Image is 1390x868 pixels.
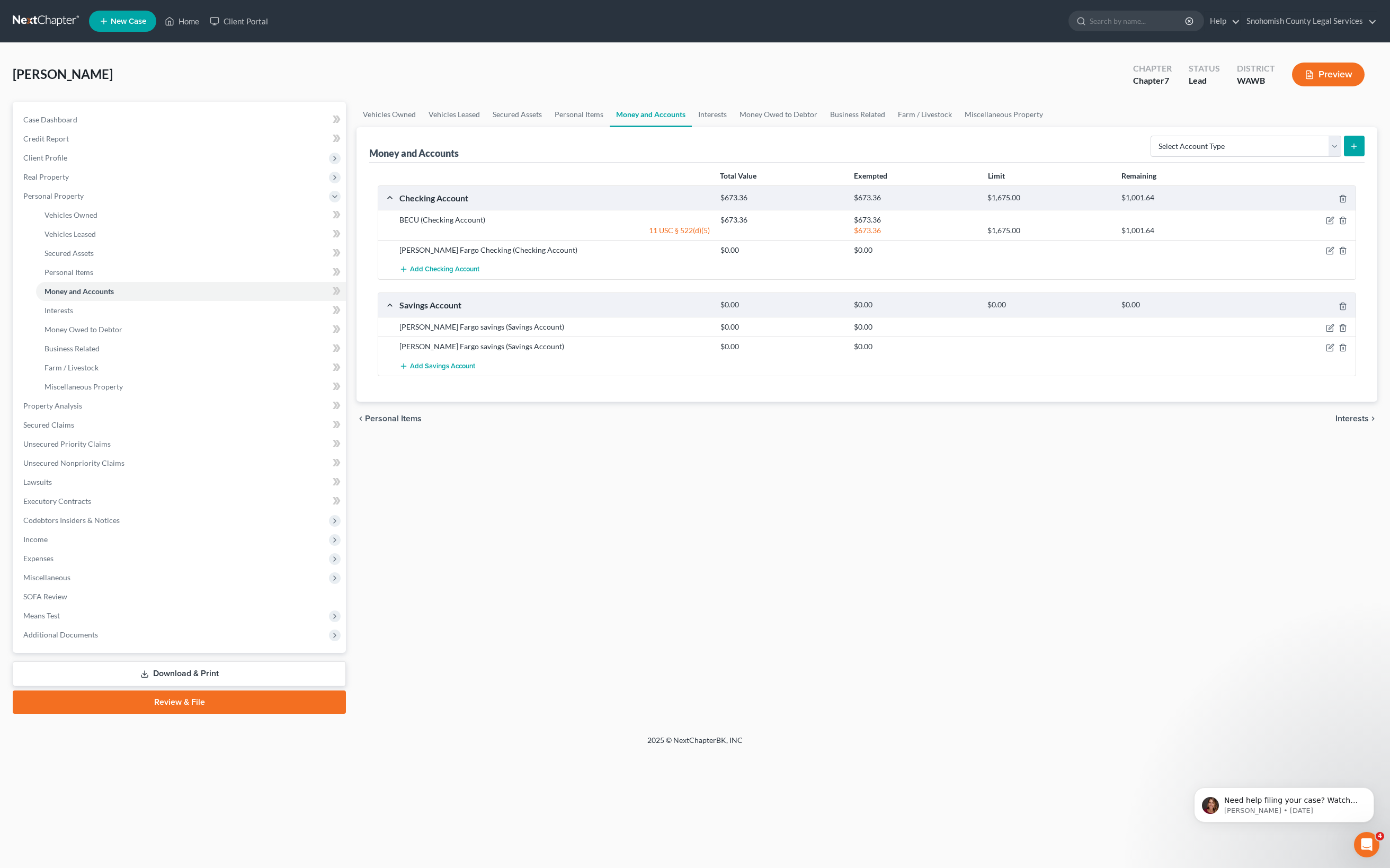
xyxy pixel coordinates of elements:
div: District [1237,63,1275,75]
a: Review & File [13,690,346,714]
span: 4 [1376,832,1384,840]
div: $0.00 [715,341,849,352]
a: Snohomish County Legal Services [1241,12,1377,31]
div: $0.00 [849,322,982,332]
span: Add Checking Account [410,265,479,274]
a: Money Owed to Debtor [36,320,346,339]
strong: Remaining [1121,171,1156,180]
button: Add Savings Account [399,356,475,376]
button: Interests chevron_right [1335,414,1377,423]
span: Credit Report [23,134,69,143]
div: $1,675.00 [982,225,1116,236]
a: Home [159,12,204,31]
a: Executory Contracts [15,492,346,511]
span: [PERSON_NAME] [13,66,113,82]
div: 2025 © NextChapterBK, INC [393,735,997,754]
span: New Case [111,17,146,25]
a: Personal Items [36,263,346,282]
a: Business Related [36,339,346,358]
a: Lawsuits [15,473,346,492]
span: Executory Contracts [23,497,91,506]
a: Client Portal [204,12,273,31]
a: Secured Claims [15,415,346,435]
div: 11 USC § 522(d)(5) [394,225,715,236]
i: chevron_left [357,414,365,423]
span: Personal Items [44,268,93,277]
span: Client Profile [23,153,67,162]
span: Income [23,535,48,544]
div: Chapter [1133,63,1172,75]
a: Unsecured Priority Claims [15,435,346,454]
span: Expenses [23,554,54,563]
a: Interests [36,301,346,320]
span: Means Test [23,611,60,620]
span: Property Analysis [23,401,82,410]
span: Real Property [23,172,69,181]
a: Secured Assets [36,244,346,263]
a: Vehicles Leased [36,225,346,244]
a: Download & Print [13,661,346,686]
a: Money and Accounts [610,102,692,127]
a: Interests [692,102,733,127]
span: Interests [44,306,73,315]
div: WAWB [1237,75,1275,87]
a: Money and Accounts [36,282,346,301]
a: Miscellaneous Property [958,102,1049,127]
span: Money and Accounts [44,287,114,296]
a: Credit Report [15,129,346,148]
div: Chapter [1133,75,1172,87]
div: $1,001.64 [1116,225,1250,236]
div: $673.36 [849,215,982,225]
div: Savings Account [394,299,715,311]
span: Money Owed to Debtor [44,325,122,334]
span: Miscellaneous Property [44,382,123,391]
iframe: Intercom notifications message [1178,765,1390,839]
div: $0.00 [849,300,982,310]
input: Search by name... [1090,11,1187,31]
span: Lawsuits [23,477,52,486]
div: Status [1189,63,1220,75]
div: $0.00 [982,300,1116,310]
a: Vehicles Owned [36,206,346,225]
a: Miscellaneous Property [36,377,346,396]
button: Preview [1292,63,1365,86]
div: [PERSON_NAME] Fargo savings (Savings Account) [394,322,715,332]
a: Vehicles Owned [357,102,422,127]
i: chevron_right [1369,414,1377,423]
span: Secured Assets [44,249,94,258]
div: $673.36 [715,193,849,203]
span: Add Savings Account [410,362,475,370]
div: $0.00 [715,245,849,255]
span: Additional Documents [23,630,98,639]
a: Personal Items [548,102,610,127]
span: Codebtors Insiders & Notices [23,516,120,525]
div: BECU (Checking Account) [394,215,715,225]
div: $0.00 [715,322,849,332]
div: $673.36 [715,215,849,225]
span: Business Related [44,344,100,353]
span: Personal Items [365,414,422,423]
a: Farm / Livestock [36,358,346,377]
div: Lead [1189,75,1220,87]
span: Unsecured Nonpriority Claims [23,458,124,467]
button: Add Checking Account [399,260,479,279]
strong: Exempted [854,171,887,180]
div: [PERSON_NAME] Fargo savings (Savings Account) [394,341,715,352]
a: Secured Assets [486,102,548,127]
a: Vehicles Leased [422,102,486,127]
strong: Total Value [720,171,756,180]
span: Secured Claims [23,420,74,429]
div: $1,001.64 [1116,193,1250,203]
span: SOFA Review [23,592,67,601]
span: Unsecured Priority Claims [23,439,111,448]
span: Vehicles Owned [44,210,97,219]
div: $0.00 [715,300,849,310]
span: Vehicles Leased [44,229,96,238]
strong: Limit [988,171,1005,180]
a: Case Dashboard [15,110,346,129]
a: Unsecured Nonpriority Claims [15,454,346,473]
